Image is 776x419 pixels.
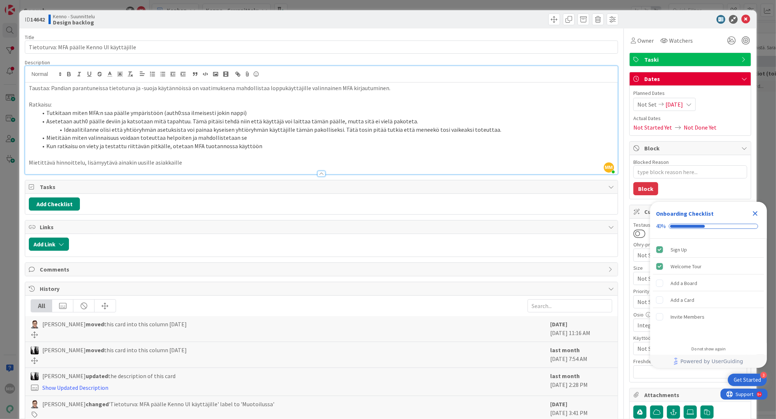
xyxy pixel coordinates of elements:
input: Search... [528,299,612,312]
span: Comments [40,265,605,274]
span: Description [25,59,50,66]
span: Dates [644,74,738,83]
span: Actual Dates [633,115,747,122]
span: [PERSON_NAME] this card into this column [DATE] [42,320,187,328]
span: [DATE] [665,100,683,109]
b: last month [550,346,580,354]
span: Not Set [637,273,731,284]
span: Integraatiot [637,321,734,330]
div: Size [633,265,747,270]
span: Kenno - Suunnittelu [53,14,95,19]
img: KV [31,346,39,354]
div: Add a Card [671,296,694,304]
div: [DATE] 2:28 PM [550,372,612,392]
div: 9+ [37,3,40,9]
span: Not Started Yet [633,123,672,132]
div: Close Checklist [749,208,761,219]
button: Add Link [29,238,69,251]
input: type card name here... [25,41,618,54]
div: Welcome Tour is complete. [653,258,764,274]
div: Sign Up is complete. [653,242,764,258]
span: [PERSON_NAME] the description of this card [42,372,175,380]
img: SM [31,400,39,408]
div: Onboarding Checklist [656,209,714,218]
div: 3 [760,372,767,378]
span: Not Set [637,100,657,109]
b: last month [550,372,580,380]
li: Asetetaan auth0 päälle deviin ja katsotaan mitä tapahtuu. Tämä pitäisi tehdä niin että käyttäjä v... [38,117,614,126]
b: moved [86,320,104,328]
img: KV [31,372,39,380]
div: Add a Card is incomplete. [653,292,764,308]
p: Mietittävä hinnoittelu, lisämyytävä ainakin uusille asiakkaille [29,158,614,167]
div: Welcome Tour [671,262,702,271]
button: Add Checklist [29,197,80,211]
div: Testaustiimi kurkkaa [633,222,747,227]
div: 40% [656,223,666,230]
span: Not Done Yet [684,123,717,132]
b: [DATE] [550,400,567,408]
span: Not Set [637,344,734,353]
li: Kun ratkaisu on viety ja testattu riittävän pitkälle, otetaan MFA tuotannossa käyttöön [38,142,614,150]
b: Design backlog [53,19,95,25]
div: Checklist Container [650,202,767,368]
div: Checklist progress: 40% [656,223,761,230]
div: Add a Board [671,279,697,288]
p: Taustaa: Pandian parantuneissa tietoturva ja -suoja käytännöissä on vaatimuksena mahdollistaa lop... [29,84,614,92]
label: Title [25,34,34,41]
div: Add a Board is incomplete. [653,275,764,291]
span: Watchers [669,36,693,45]
span: [PERSON_NAME] 'Tietoturva: MFA päälle Kenno UI käyttäjille' label to 'Muotoilussa' [42,400,274,408]
li: Ideaalitilanne olisi että yhtiöryhmän asetuksista voi painaa kyseisen yhtiöryhmän käyttäjille täm... [38,126,614,134]
div: [DATE] 3:41 PM [550,400,612,418]
b: 14642 [30,16,45,23]
span: Attachments [644,391,738,399]
div: [DATE] 11:16 AM [550,320,612,338]
span: ID [25,15,45,24]
div: Invite Members is incomplete. [653,309,764,325]
span: Custom Fields [644,207,738,216]
a: Powered by UserGuiding [654,355,763,368]
p: Ratkaisu: [29,100,614,109]
span: Powered by UserGuiding [680,357,743,366]
span: Taski [644,55,738,64]
b: changed [86,400,109,408]
div: Invite Members [671,312,704,321]
a: Show Updated Description [42,384,108,391]
div: [DATE] 7:54 AM [550,346,612,364]
div: Do not show again [691,346,726,352]
div: Open Get Started checklist, remaining modules: 3 [728,374,767,386]
div: Käyttöönottokriittisyys [633,335,747,341]
div: Sign Up [671,245,687,254]
div: Priority [633,289,747,294]
li: Mietitään miten valinnaisuus voidaan toteuttaa helpoiten ja mahdollistetaan se [38,134,614,142]
span: MM [604,162,614,173]
span: [PERSON_NAME] this card into this column [DATE] [42,346,187,354]
div: Footer [650,355,767,368]
div: Get Started [734,376,761,384]
span: Not Set [637,250,731,260]
img: SM [31,320,39,328]
div: Osio [633,312,747,317]
span: Links [40,223,605,231]
span: Not Set [637,297,731,307]
label: Blocked Reason [633,159,669,165]
b: updated [86,372,108,380]
b: [DATE] [550,320,567,328]
div: All [31,300,52,312]
div: Checklist items [650,239,767,341]
button: Block [633,182,658,195]
div: Freshdesk tikettilinkki [633,359,747,364]
li: Tutkitaan miten MFA:n saa päälle ympäristöön (auth0:ssa ilmeisesti jokin nappi) [38,109,614,117]
b: moved [86,346,104,354]
div: Ohry-prio [633,242,747,247]
span: Planned Dates [633,89,747,97]
span: Tasks [40,182,605,191]
span: Owner [637,36,654,45]
span: Block [644,144,738,153]
span: Support [15,1,33,10]
span: History [40,284,605,293]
